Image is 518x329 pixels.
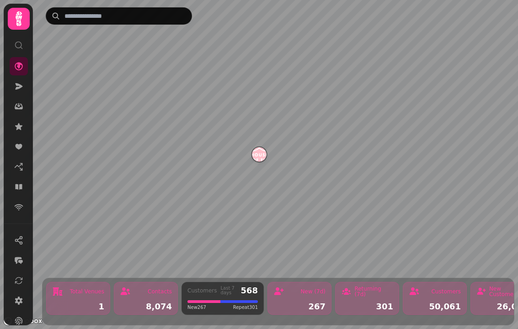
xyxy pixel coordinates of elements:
span: Repeat 301 [233,304,258,311]
div: Last 7 days [221,286,237,295]
div: 267 [273,302,326,311]
div: New (7d) [300,289,326,294]
div: Contacts [148,289,172,294]
div: 301 [341,302,393,311]
button: House of Fu Manchester [252,147,267,162]
div: 8,074 [120,302,172,311]
div: Customers [431,289,461,294]
a: Mapbox logo [3,316,43,326]
div: Map marker [252,147,267,164]
div: Customers [187,288,217,293]
div: 1 [52,302,104,311]
div: 568 [240,287,258,295]
span: New 267 [187,304,206,311]
div: Returning (7d) [354,286,393,297]
div: 50,061 [409,302,461,311]
div: Total Venues [70,289,104,294]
